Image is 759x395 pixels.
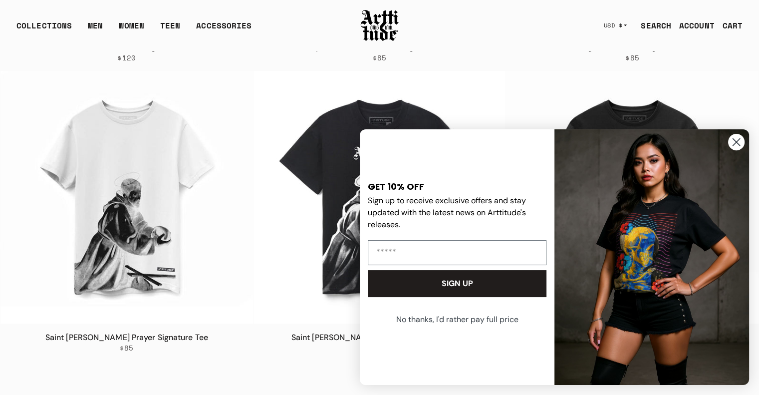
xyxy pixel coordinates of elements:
button: USD $ [598,14,633,36]
a: SEARCH [633,15,671,35]
div: COLLECTIONS [16,19,72,39]
a: WOMEN [119,19,144,39]
img: Saint Francis Prayer 3.0 Signature Tee [253,71,506,324]
a: Saint Francis Prayer 3.0 Signature TeeSaint Francis Prayer 3.0 Signature Tee [253,71,506,324]
img: 88b40c6e-4fbe-451e-b692-af676383430e.jpeg [554,129,749,385]
ul: Main navigation [8,19,259,39]
button: No thanks, I'd rather pay full price [367,307,547,332]
span: $120 [117,53,136,62]
span: Sign up to receive exclusive offers and stay updated with the latest news on Arttitude's releases. [368,195,526,230]
a: ACCOUNT [671,15,715,35]
button: Close dialog [728,133,745,151]
div: ACCESSORIES [196,19,252,39]
a: John The Baptist Signature TeeJohn The Baptist Signature Tee [506,71,759,324]
div: FLYOUT Form [350,119,759,395]
span: USD $ [604,21,623,29]
img: Saint Francis Prayer Signature Tee [0,71,253,324]
a: Open cart [715,15,743,35]
span: GET 10% OFF [368,180,424,193]
a: Saint Francis Prayer Signature TeeSaint Francis Prayer Signature Tee [0,71,253,324]
span: $85 [120,344,134,353]
a: Saint [PERSON_NAME] Prayer Signature Tee [45,332,208,343]
a: MEN [88,19,103,39]
div: CART [723,19,743,31]
a: Boy with a Basket of Fruit Signature Tee [306,42,453,52]
input: Email [368,240,546,265]
img: Arttitude [360,8,400,42]
a: Saint [PERSON_NAME] Prayer 3.0 Signature Tee [291,332,468,343]
button: SIGN UP [368,270,546,297]
span: $85 [625,53,639,62]
a: TEEN [160,19,180,39]
a: Young Sick Bacchus Signature Tee [569,42,696,52]
a: Saint [PERSON_NAME] Signature Tee [58,42,195,52]
span: $85 [373,53,387,62]
img: John The Baptist Signature Tee [506,71,759,324]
